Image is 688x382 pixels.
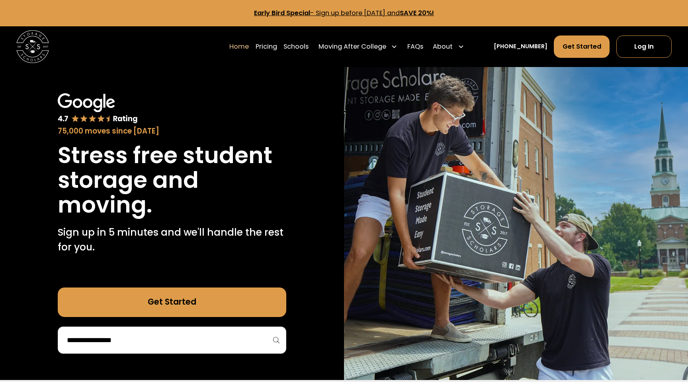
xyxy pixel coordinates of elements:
[430,35,467,58] div: About
[58,287,286,317] a: Get Started
[400,8,434,18] strong: SAVE 20%!
[433,42,453,52] div: About
[283,35,309,58] a: Schools
[494,42,547,51] a: [PHONE_NUMBER]
[319,42,386,52] div: Moving After College
[554,35,610,57] a: Get Started
[58,126,286,137] div: 75,000 moves since [DATE]
[58,93,138,124] img: Google 4.7 star rating
[229,35,249,58] a: Home
[256,35,277,58] a: Pricing
[407,35,423,58] a: FAQs
[254,8,310,18] strong: Early Bird Special
[616,35,672,57] a: Log In
[344,67,688,380] img: Storage Scholars makes moving and storage easy.
[58,225,286,255] p: Sign up in 5 minutes and we'll handle the rest for you.
[254,8,434,18] a: Early Bird Special- Sign up before [DATE] andSAVE 20%!
[16,30,49,63] img: Storage Scholars main logo
[58,143,286,217] h1: Stress free student storage and moving.
[315,35,401,58] div: Moving After College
